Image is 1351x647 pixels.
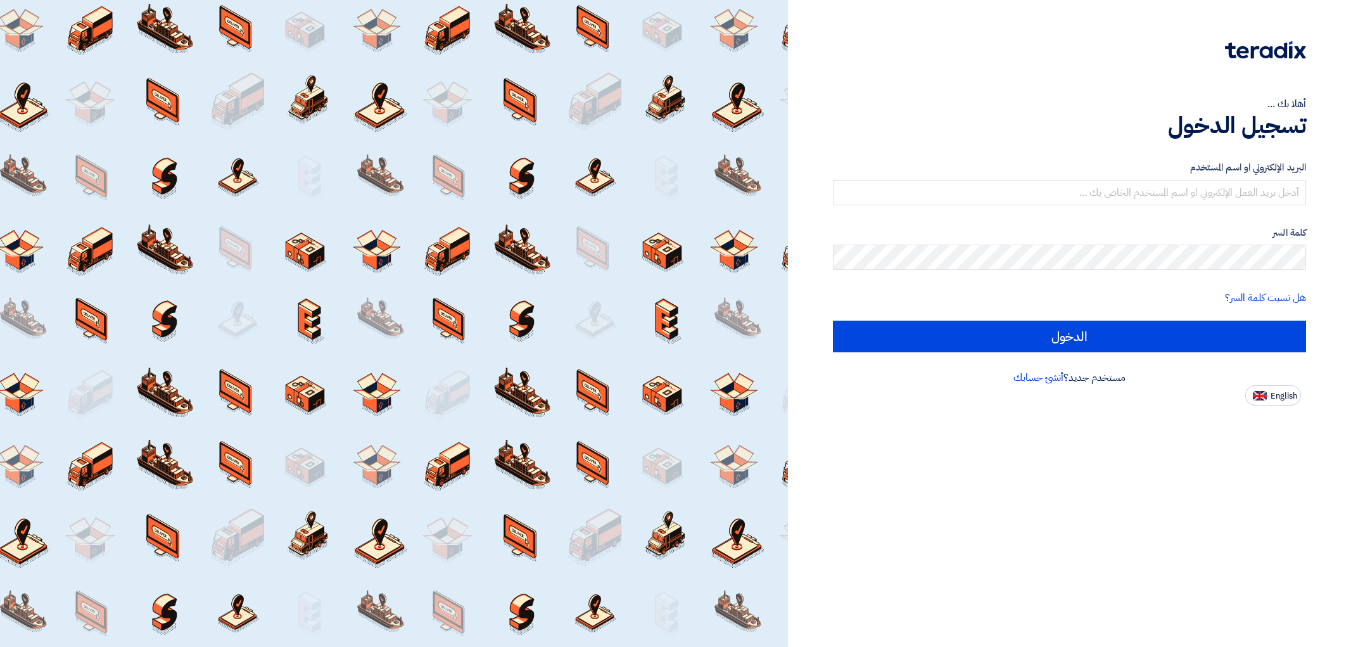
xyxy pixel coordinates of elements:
[833,370,1306,385] div: مستخدم جديد؟
[833,226,1306,240] label: كلمة السر
[833,160,1306,175] label: البريد الإلكتروني او اسم المستخدم
[1225,290,1306,305] a: هل نسيت كلمة السر؟
[1225,41,1306,59] img: Teradix logo
[833,180,1306,205] input: أدخل بريد العمل الإلكتروني او اسم المستخدم الخاص بك ...
[1271,392,1297,400] span: English
[1013,370,1063,385] a: أنشئ حسابك
[833,96,1306,112] div: أهلا بك ...
[833,112,1306,139] h1: تسجيل الدخول
[833,321,1306,352] input: الدخول
[1253,391,1267,400] img: en-US.png
[1245,385,1301,406] button: English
